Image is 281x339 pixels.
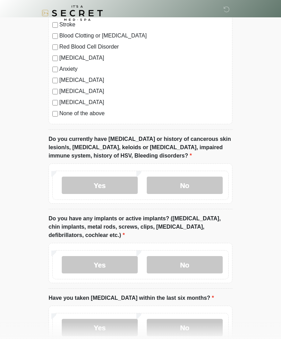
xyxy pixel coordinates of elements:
[59,98,229,107] label: [MEDICAL_DATA]
[52,44,58,50] input: Red Blood Cell Disorder
[52,78,58,83] input: [MEDICAL_DATA]
[59,87,229,95] label: [MEDICAL_DATA]
[62,319,138,336] label: Yes
[62,256,138,273] label: Yes
[42,5,103,21] img: It's A Secret Med Spa Logo
[52,56,58,61] input: [MEDICAL_DATA]
[49,135,232,160] label: Do you currently have [MEDICAL_DATA] or history of cancerous skin lesion/s, [MEDICAL_DATA], keloi...
[52,111,58,117] input: None of the above
[147,256,223,273] label: No
[59,43,229,51] label: Red Blood Cell Disorder
[52,67,58,72] input: Anxiety
[147,319,223,336] label: No
[59,54,229,62] label: [MEDICAL_DATA]
[52,33,58,39] input: Blood Clotting or [MEDICAL_DATA]
[59,32,229,40] label: Blood Clotting or [MEDICAL_DATA]
[49,214,232,239] label: Do you have any implants or active implants? ([MEDICAL_DATA], chin implants, metal rods, screws, ...
[59,76,229,84] label: [MEDICAL_DATA]
[62,177,138,194] label: Yes
[59,109,229,118] label: None of the above
[49,294,214,302] label: Have you taken [MEDICAL_DATA] within the last six months?
[147,177,223,194] label: No
[52,89,58,94] input: [MEDICAL_DATA]
[52,100,58,105] input: [MEDICAL_DATA]
[59,65,229,73] label: Anxiety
